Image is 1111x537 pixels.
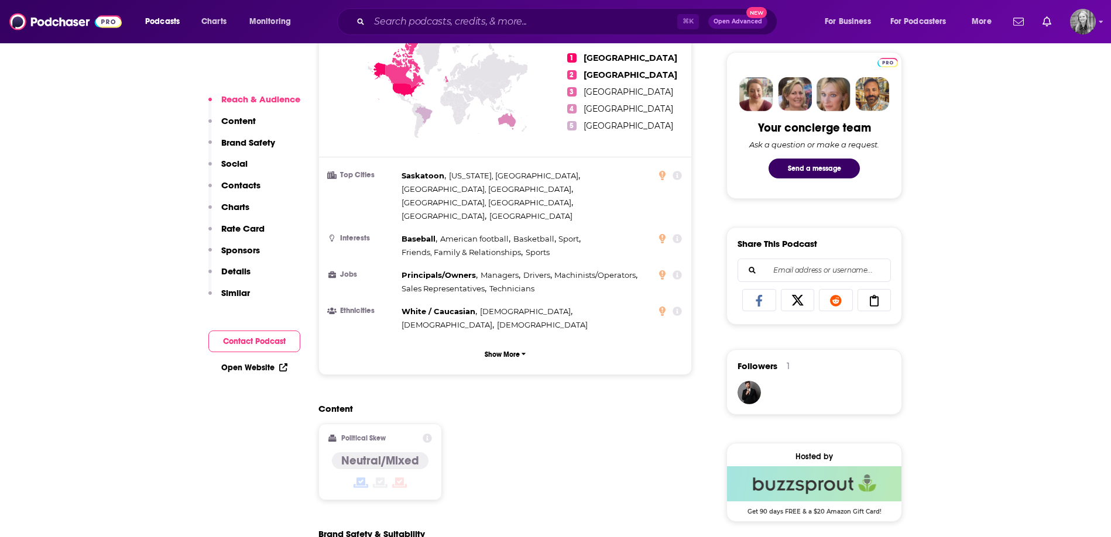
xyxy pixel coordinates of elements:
button: open menu [963,12,1006,31]
span: Basketball [513,234,554,243]
button: Contact Podcast [208,331,300,352]
img: Barbara Profile [778,77,812,111]
span: , [402,268,478,282]
span: , [523,268,552,282]
span: [GEOGRAPHIC_DATA] [584,121,673,131]
span: [GEOGRAPHIC_DATA] [584,104,673,114]
p: Content [221,115,256,126]
p: Show More [485,350,520,359]
a: Show notifications dropdown [1009,12,1028,32]
span: More [972,13,992,30]
span: Charts [201,13,227,30]
button: Show More [328,343,682,365]
a: Share on Facebook [742,289,776,311]
img: JohirMia [738,381,761,404]
span: Saskatoon [402,171,444,180]
img: User Profile [1070,9,1096,35]
div: Your concierge team [758,121,871,135]
button: Details [208,266,251,287]
span: [GEOGRAPHIC_DATA], [GEOGRAPHIC_DATA] [402,198,571,207]
p: Reach & Audience [221,94,300,105]
span: [DEMOGRAPHIC_DATA] [480,307,571,316]
span: American football [440,234,509,243]
button: open menu [137,12,195,31]
p: Contacts [221,180,260,191]
button: Content [208,115,256,137]
p: Rate Card [221,223,265,234]
span: Managers [481,270,519,280]
span: [DEMOGRAPHIC_DATA] [402,320,492,329]
span: Principals/Owners [402,270,476,280]
span: Friends, Family & Relationships [402,247,521,257]
span: 5 [567,121,577,130]
span: , [402,183,573,196]
img: Buzzsprout Deal: Get 90 days FREE & a $20 Amazon Gift Card! [727,466,901,501]
a: Copy Link [858,289,891,311]
span: New [746,7,767,18]
span: [GEOGRAPHIC_DATA] [584,70,677,80]
span: White / Caucasian [402,307,475,316]
button: open menu [817,12,886,31]
span: Podcasts [145,13,180,30]
a: Show notifications dropdown [1038,12,1056,32]
h2: Political Skew [341,434,386,442]
span: , [402,305,477,318]
span: , [480,305,572,318]
div: 1 [787,361,790,371]
button: Contacts [208,180,260,201]
p: Sponsors [221,245,260,256]
button: open menu [241,12,306,31]
div: Search followers [738,259,891,282]
span: , [402,246,523,259]
span: Logged in as KatMcMahon [1070,9,1096,35]
span: , [440,232,510,246]
a: Buzzsprout Deal: Get 90 days FREE & a $20 Amazon Gift Card! [727,466,901,514]
p: Details [221,266,251,277]
button: open menu [883,12,963,31]
button: Send a message [769,159,860,178]
span: , [481,268,520,282]
div: Hosted by [727,452,901,462]
span: , [402,196,573,209]
div: Ask a question or make a request. [749,140,879,149]
input: Email address or username... [747,259,881,281]
span: [GEOGRAPHIC_DATA] [489,211,572,221]
span: , [402,169,446,183]
span: [DEMOGRAPHIC_DATA] [497,320,588,329]
span: Get 90 days FREE & a $20 Amazon Gift Card! [727,501,901,515]
span: [GEOGRAPHIC_DATA] [584,53,677,63]
span: 4 [567,104,577,113]
p: Similar [221,287,250,298]
span: 1 [567,53,577,63]
span: , [402,282,486,295]
a: Open Website [221,363,287,373]
span: , [513,232,556,246]
span: , [558,232,581,246]
span: For Podcasters [890,13,947,30]
span: Baseball [402,234,436,243]
button: Sponsors [208,245,260,266]
img: Podchaser - Follow, Share and Rate Podcasts [9,11,122,33]
span: Sales Representatives [402,284,485,293]
span: 2 [567,70,577,80]
span: 3 [567,87,577,97]
h3: Ethnicities [328,307,397,315]
a: Share on X/Twitter [781,289,815,311]
h3: Jobs [328,271,397,278]
button: Show profile menu [1070,9,1096,35]
span: , [449,169,580,183]
span: [GEOGRAPHIC_DATA] [584,87,673,97]
p: Social [221,158,248,169]
button: Rate Card [208,223,265,245]
span: Monitoring [249,13,291,30]
a: Pro website [877,56,898,67]
h2: Content [318,403,683,414]
button: Social [208,158,248,180]
span: Machinists/Operators [554,270,636,280]
span: Open Advanced [714,19,762,25]
button: Charts [208,201,249,223]
button: Open AdvancedNew [708,15,767,29]
span: Sport [558,234,579,243]
span: , [402,209,486,223]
